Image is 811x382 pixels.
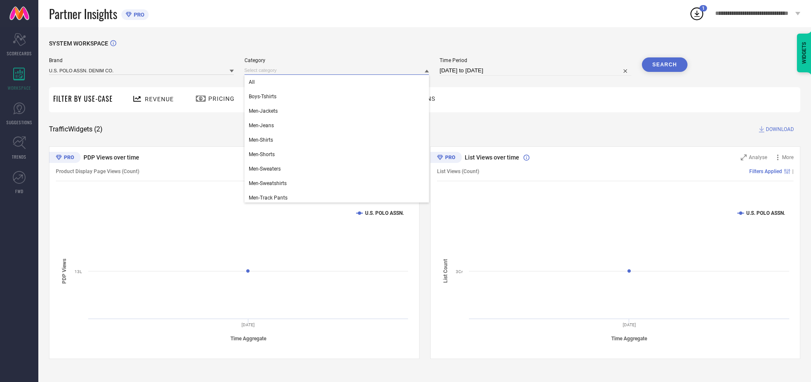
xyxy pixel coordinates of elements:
text: U.S. POLO ASSN. [746,210,785,216]
span: 1 [702,6,705,11]
button: Search [642,57,688,72]
div: Men-Shirts [244,133,429,147]
span: SYSTEM WORKSPACE [49,40,108,47]
span: Product Display Page Views (Count) [56,168,139,174]
span: DOWNLOAD [766,125,794,134]
div: Premium [430,152,462,165]
span: Men-Track Pants [249,195,288,201]
span: Brand [49,57,234,63]
span: Men-Jackets [249,108,278,114]
tspan: Time Aggregate [230,336,267,342]
span: Time Period [440,57,631,63]
text: 3Cr [456,269,463,274]
span: Men-Sweaters [249,166,281,172]
span: Men-Jeans [249,123,274,128]
text: U.S. POLO ASSN. [365,210,404,216]
input: Select time period [440,66,631,76]
div: Men-Jeans [244,118,429,133]
span: Traffic Widgets ( 2 ) [49,125,103,134]
span: Filter By Use-Case [53,94,113,104]
tspan: PDP Views [61,259,67,284]
div: Men-Track Pants [244,191,429,205]
tspan: Time Aggregate [611,336,647,342]
tspan: List Count [443,259,449,283]
div: Men-Sweatshirts [244,176,429,191]
div: Boys-Tshirts [244,89,429,104]
span: WORKSPACE [8,85,31,91]
span: Boys-Tshirts [249,94,276,100]
span: Pricing [208,95,235,102]
span: List Views over time [465,154,519,161]
text: [DATE] [623,322,636,327]
div: Men-Shorts [244,147,429,162]
svg: Zoom [741,154,747,160]
div: Open download list [689,6,705,21]
span: FWD [15,188,23,194]
span: Men-Shorts [249,151,275,157]
span: TRENDS [12,154,26,160]
span: PDP Views over time [83,154,139,161]
span: SCORECARDS [7,50,32,57]
span: Partner Insights [49,5,117,23]
span: Men-Shirts [249,137,273,143]
span: Revenue [145,96,174,103]
span: PRO [132,11,144,18]
span: All [249,79,255,85]
span: SUGGESTIONS [6,119,32,125]
span: List Views (Count) [437,168,479,174]
text: [DATE] [242,322,255,327]
span: Men-Sweatshirts [249,180,287,186]
span: More [782,154,794,160]
span: Analyse [749,154,767,160]
div: Men-Jackets [244,104,429,118]
span: Filters Applied [749,168,782,174]
div: Premium [49,152,81,165]
text: 13L [75,269,82,274]
input: Select category [244,66,429,75]
div: All [244,75,429,89]
div: Men-Sweaters [244,162,429,176]
span: Category [244,57,429,63]
span: | [792,168,794,174]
